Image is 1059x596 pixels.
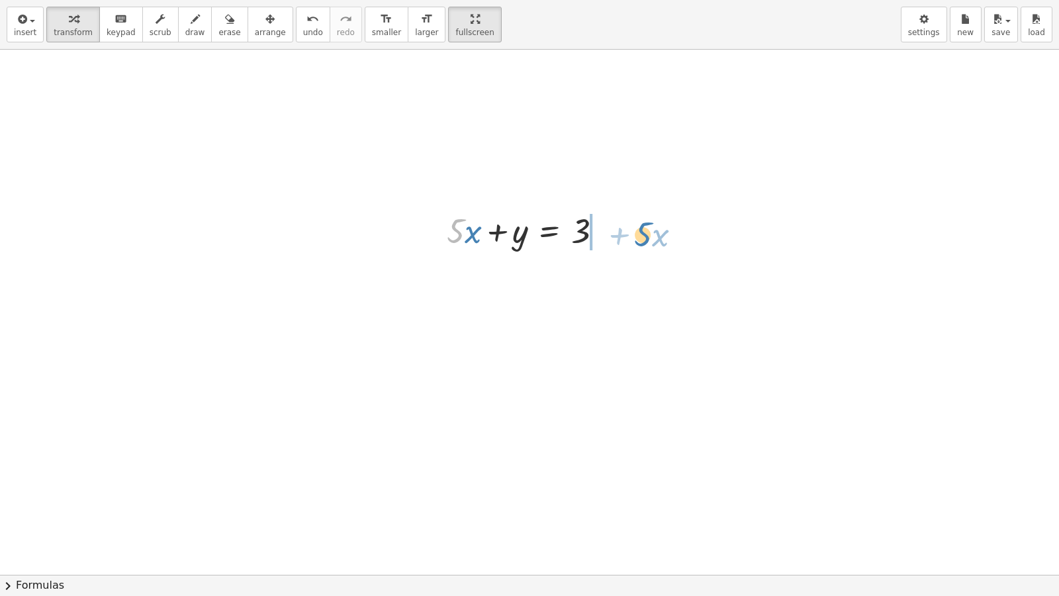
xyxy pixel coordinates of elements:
[957,28,974,37] span: new
[337,28,355,37] span: redo
[218,28,240,37] span: erase
[380,11,392,27] i: format_size
[54,28,93,37] span: transform
[950,7,982,42] button: new
[211,7,248,42] button: erase
[248,7,293,42] button: arrange
[142,7,179,42] button: scrub
[901,7,947,42] button: settings
[991,28,1010,37] span: save
[255,28,286,37] span: arrange
[1021,7,1052,42] button: load
[448,7,501,42] button: fullscreen
[303,28,323,37] span: undo
[115,11,127,27] i: keyboard
[99,7,143,42] button: keyboardkeypad
[365,7,408,42] button: format_sizesmaller
[306,11,319,27] i: undo
[296,7,330,42] button: undoundo
[984,7,1018,42] button: save
[178,7,212,42] button: draw
[150,28,171,37] span: scrub
[420,11,433,27] i: format_size
[1028,28,1045,37] span: load
[14,28,36,37] span: insert
[7,7,44,42] button: insert
[455,28,494,37] span: fullscreen
[415,28,438,37] span: larger
[408,7,445,42] button: format_sizelarger
[340,11,352,27] i: redo
[185,28,205,37] span: draw
[330,7,362,42] button: redoredo
[107,28,136,37] span: keypad
[372,28,401,37] span: smaller
[908,28,940,37] span: settings
[46,7,100,42] button: transform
